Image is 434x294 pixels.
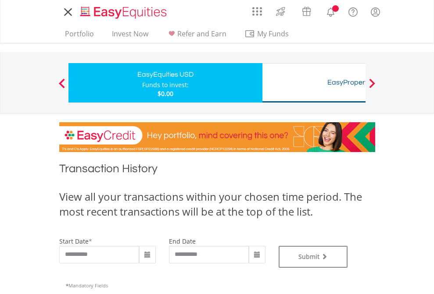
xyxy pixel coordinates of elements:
[108,29,152,43] a: Invest Now
[247,2,268,16] a: AppsGrid
[177,29,226,39] span: Refer and Earn
[319,2,342,20] a: Notifications
[252,7,262,16] img: grid-menu-icon.svg
[79,5,170,20] img: EasyEquities_Logo.png
[66,282,108,289] span: Mandatory Fields
[273,4,288,18] img: thrive-v2.svg
[169,237,196,245] label: end date
[61,29,97,43] a: Portfolio
[59,161,375,181] h1: Transaction History
[142,81,189,89] div: Funds to invest:
[77,2,170,20] a: Home page
[299,4,314,18] img: vouchers-v2.svg
[244,28,302,39] span: My Funds
[158,89,173,98] span: $0.00
[363,83,381,92] button: Next
[364,2,387,21] a: My Profile
[279,246,348,268] button: Submit
[74,68,257,81] div: EasyEquities USD
[163,29,230,43] a: Refer and Earn
[342,2,364,20] a: FAQ's and Support
[294,2,319,18] a: Vouchers
[59,237,89,245] label: start date
[53,83,71,92] button: Previous
[59,189,375,220] div: View all your transactions within your chosen time period. The most recent transactions will be a...
[59,122,375,152] img: EasyCredit Promotion Banner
